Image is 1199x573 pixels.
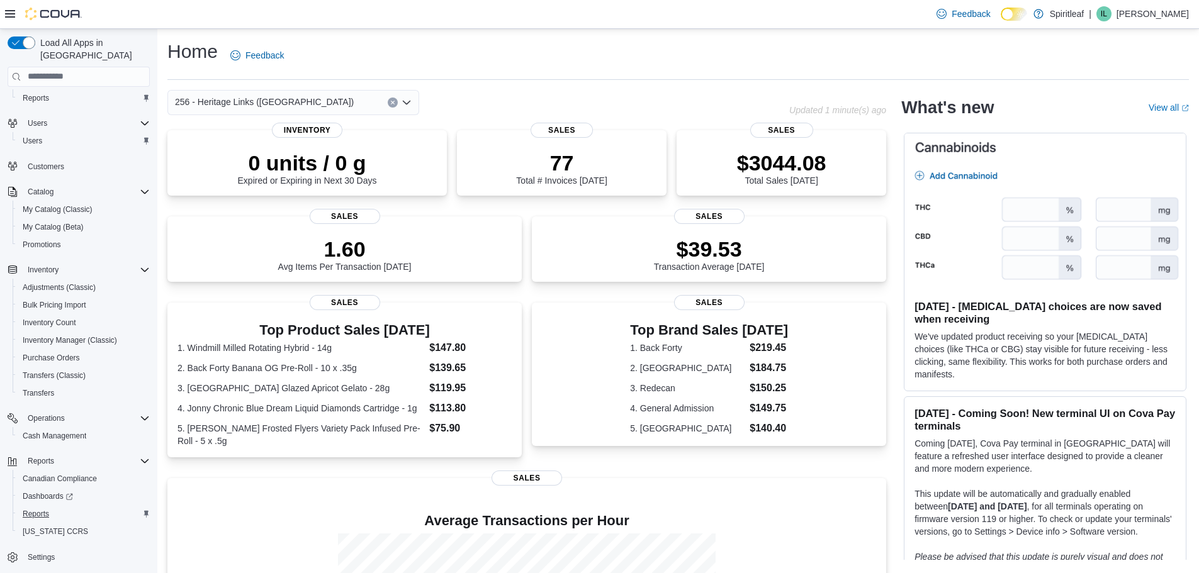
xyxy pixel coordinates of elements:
button: Transfers [13,384,155,402]
p: Spiritleaf [1050,6,1084,21]
dt: 3. Redecan [630,382,745,394]
h3: [DATE] - Coming Soon! New terminal UI on Cova Pay terminals [915,407,1176,432]
button: Promotions [13,236,155,253]
a: Transfers (Classic) [18,368,91,383]
dt: 4. Jonny Chronic Blue Dream Liquid Diamonds Cartridge - 1g [177,402,424,414]
span: Purchase Orders [18,350,150,365]
span: Operations [28,413,65,423]
a: Cash Management [18,428,91,443]
a: Reports [18,506,54,521]
div: Total # Invoices [DATE] [516,150,607,186]
a: My Catalog (Classic) [18,202,98,217]
dd: $147.80 [429,340,512,355]
a: Reports [18,91,54,106]
dt: 2. Back Forty Banana OG Pre-Roll - 10 x .35g [177,362,424,374]
button: Inventory [3,261,155,279]
span: Adjustments (Classic) [18,280,150,295]
span: Inventory [23,262,150,277]
button: Purchase Orders [13,349,155,367]
span: Settings [28,552,55,562]
dd: $113.80 [429,401,512,416]
span: [US_STATE] CCRS [23,526,88,537]
span: Bulk Pricing Import [23,300,86,310]
span: Reports [18,91,150,106]
dd: $184.75 [750,360,788,376]
button: Users [3,114,155,132]
button: Users [23,116,52,131]
dt: 1. Windmill Milled Rotating Hybrid - 14g [177,342,424,354]
a: Inventory Manager (Classic) [18,333,122,348]
button: Inventory [23,262,64,277]
span: My Catalog (Beta) [23,222,84,232]
span: Users [28,118,47,128]
button: [US_STATE] CCRS [13,523,155,540]
a: My Catalog (Beta) [18,220,89,235]
span: Canadian Compliance [18,471,150,486]
span: Feedback [245,49,284,62]
dd: $75.90 [429,421,512,436]
span: Users [23,116,150,131]
span: Inventory [28,265,59,275]
span: Customers [23,159,150,174]
span: Sales [310,209,380,224]
span: Adjustments (Classic) [23,282,96,292]
div: Expired or Expiring in Next 30 Days [238,150,377,186]
dd: $139.65 [429,360,512,376]
a: View allExternal link [1149,103,1189,113]
a: Adjustments (Classic) [18,280,101,295]
button: Users [13,132,155,150]
p: Updated 1 minute(s) ago [789,105,886,115]
dd: $150.25 [750,381,788,396]
span: Inventory [272,123,342,138]
h1: Home [167,39,218,64]
span: Transfers (Classic) [23,370,86,381]
a: Feedback [932,1,995,26]
span: Reports [23,453,150,469]
span: Cash Management [18,428,150,443]
span: Transfers (Classic) [18,368,150,383]
span: Customers [28,162,64,172]
span: Reports [28,456,54,466]
span: Sales [750,123,813,138]
a: Bulk Pricing Import [18,298,91,313]
span: Users [18,133,150,148]
dt: 1. Back Forty [630,342,745,354]
span: Transfers [18,386,150,401]
button: Operations [3,409,155,427]
div: Isabella L [1096,6,1112,21]
a: Promotions [18,237,66,252]
span: Catalog [23,184,150,199]
button: Transfers (Classic) [13,367,155,384]
dt: 5. [PERSON_NAME] Frosted Flyers Variety Pack Infused Pre-Roll - 5 x .5g [177,422,424,447]
span: Purchase Orders [23,353,80,363]
button: My Catalog (Beta) [13,218,155,236]
div: Avg Items Per Transaction [DATE] [278,236,412,272]
button: Adjustments (Classic) [13,279,155,296]
span: Transfers [23,388,54,398]
dd: $140.40 [750,421,788,436]
span: Sales [531,123,594,138]
span: Inventory Manager (Classic) [18,333,150,348]
p: [PERSON_NAME] [1117,6,1189,21]
span: IL [1101,6,1107,21]
span: Reports [23,509,49,519]
a: Transfers [18,386,59,401]
h4: Average Transactions per Hour [177,513,876,528]
span: Bulk Pricing Import [18,298,150,313]
span: Sales [492,470,562,486]
button: Catalog [3,183,155,201]
p: 0 units / 0 g [238,150,377,175]
strong: [DATE] and [DATE] [948,501,1027,511]
p: This update will be automatically and gradually enabled between , for all terminals operating on ... [915,487,1176,538]
a: Inventory Count [18,315,81,330]
span: Inventory Manager (Classic) [23,335,117,345]
h3: [DATE] - [MEDICAL_DATA] choices are now saved when receiving [915,300,1176,325]
button: My Catalog (Classic) [13,201,155,218]
dd: $149.75 [750,401,788,416]
button: Inventory Count [13,314,155,331]
a: Users [18,133,47,148]
span: Inventory Count [18,315,150,330]
span: Cash Management [23,431,86,441]
div: Total Sales [DATE] [737,150,826,186]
